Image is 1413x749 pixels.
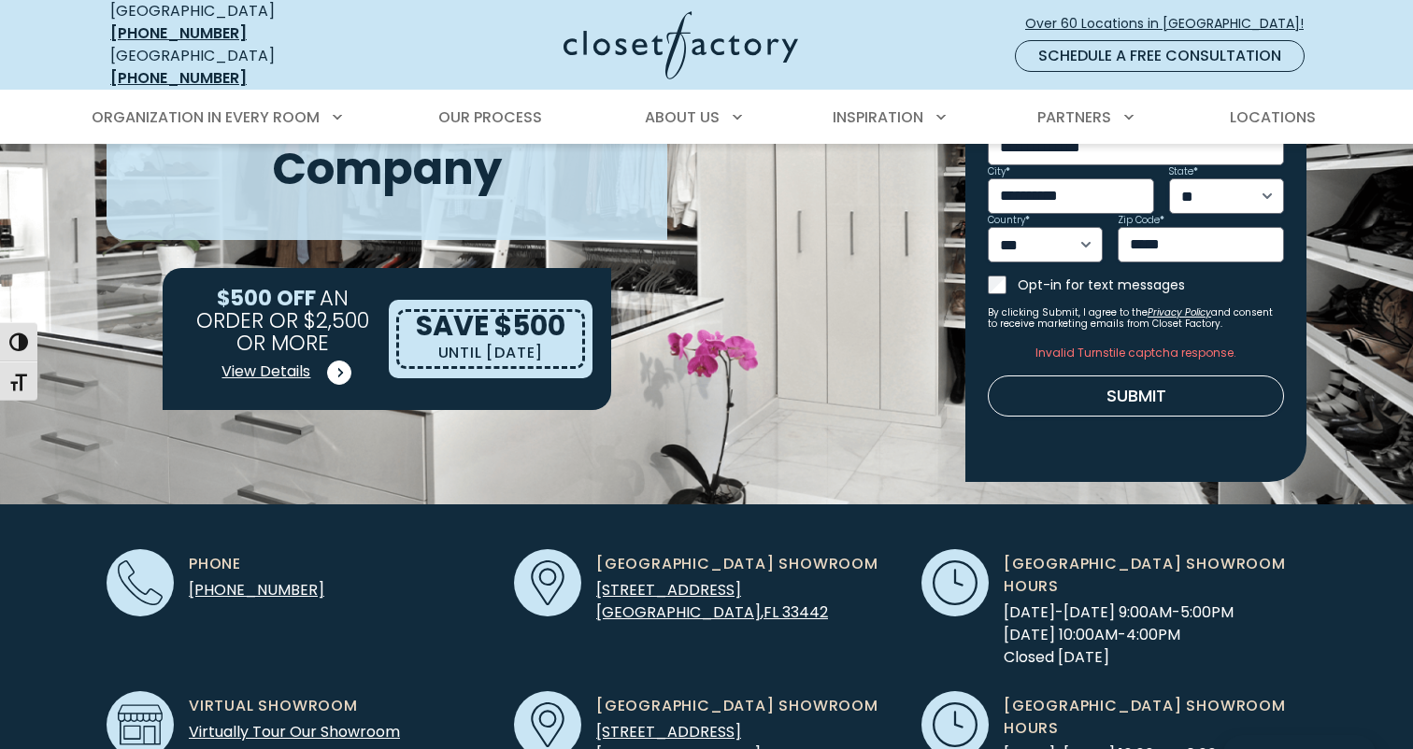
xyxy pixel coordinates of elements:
[988,375,1284,417] button: Submit
[596,601,761,623] span: [GEOGRAPHIC_DATA]
[1018,276,1284,294] label: Opt-in for text messages
[438,106,542,128] span: Our Process
[988,345,1284,360] div: Invalid Turnstile captcha response.
[196,283,369,358] span: AN ORDER OR $2,500 OR MORE
[596,695,878,717] span: [GEOGRAPHIC_DATA] Showroom
[110,67,247,89] a: [PHONE_NUMBER]
[1230,106,1316,128] span: Locations
[189,721,400,742] a: Virtually Tour Our Showroom
[1037,106,1111,128] span: Partners
[1004,624,1234,646] span: [DATE] 10:00AM-4:00PM
[988,307,1284,330] small: By clicking Submit, I agree to the and consent to receive marketing emails from Closet Factory.
[645,106,720,128] span: About Us
[988,167,1010,177] label: City
[272,137,502,200] span: Company
[764,601,778,623] span: FL
[1024,7,1320,40] a: Over 60 Locations in [GEOGRAPHIC_DATA]!
[1004,695,1306,740] span: [GEOGRAPHIC_DATA] Showroom Hours
[110,22,247,44] a: [PHONE_NUMBER]
[110,45,381,90] div: [GEOGRAPHIC_DATA]
[988,216,1030,225] label: Country
[596,579,741,601] span: [STREET_ADDRESS]
[189,695,358,717] span: Virtual Showroom
[1169,167,1198,177] label: State
[833,106,923,128] span: Inspiration
[1148,305,1211,319] a: Privacy Policy
[1004,646,1234,669] span: Closed [DATE]
[189,579,324,601] a: [PHONE_NUMBER]
[92,106,320,128] span: Organization in Every Room
[1004,601,1234,624] span: [DATE]-[DATE] 9:00AM-5:00PM
[189,553,241,575] span: Phone
[416,305,565,346] span: SAVE $500
[564,11,798,79] img: Closet Factory Logo
[221,354,345,391] a: View Details
[1118,216,1164,225] label: Zip Code
[782,601,828,623] span: 33442
[438,340,544,366] p: UNTIL [DATE]
[217,283,316,313] span: $500 OFF
[1025,14,1319,34] span: Over 60 Locations in [GEOGRAPHIC_DATA]!
[596,579,828,623] a: [STREET_ADDRESS] [GEOGRAPHIC_DATA],FL 33442
[1004,553,1306,598] span: [GEOGRAPHIC_DATA] Showroom Hours
[118,702,163,747] img: Showroom icon
[78,92,1334,144] nav: Primary Menu
[1015,40,1305,72] a: Schedule a Free Consultation
[596,553,878,575] span: [GEOGRAPHIC_DATA] Showroom
[221,360,310,383] span: View Details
